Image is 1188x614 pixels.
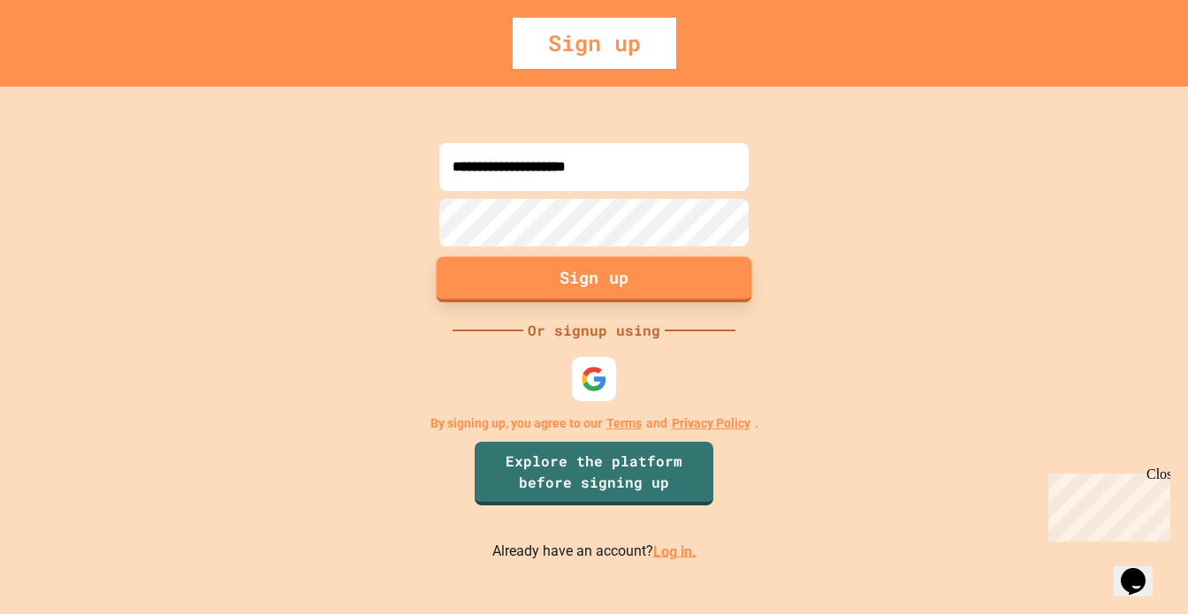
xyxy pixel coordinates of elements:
[653,542,697,559] a: Log in.
[1114,543,1170,596] iframe: chat widget
[606,414,642,433] a: Terms
[523,320,665,341] div: Or signup using
[672,414,750,433] a: Privacy Policy
[475,442,713,505] a: Explore the platform before signing up
[437,256,752,302] button: Sign up
[492,541,697,563] p: Already have an account?
[7,7,122,112] div: Chat with us now!Close
[513,18,676,69] div: Sign up
[581,366,607,392] img: google-icon.svg
[430,414,758,433] p: By signing up, you agree to our and .
[1041,466,1170,542] iframe: chat widget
